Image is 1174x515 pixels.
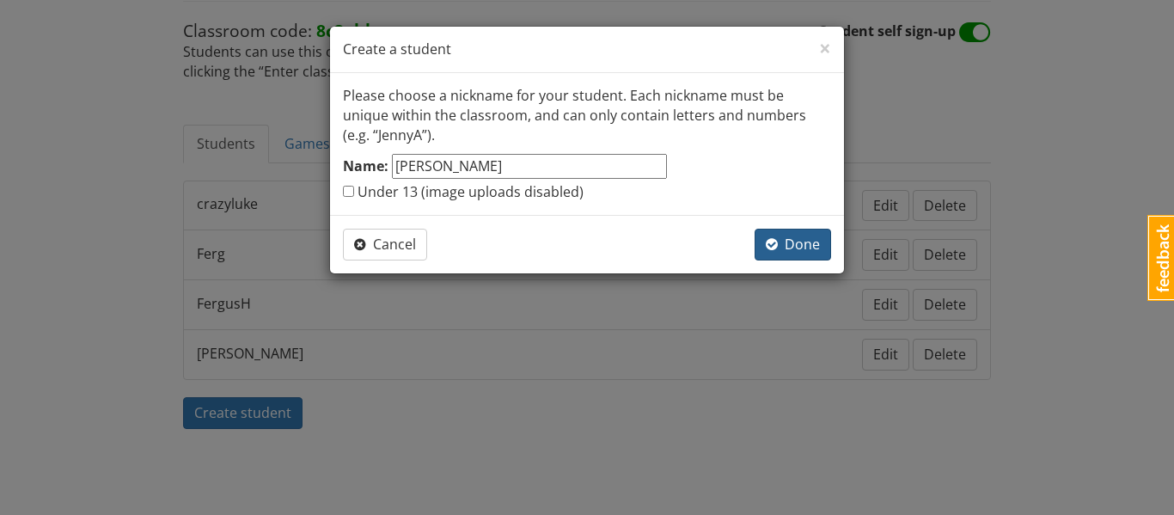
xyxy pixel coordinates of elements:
[755,229,831,261] button: Done
[766,235,820,254] span: Done
[343,186,354,197] input: Under 13 (image uploads disabled)
[330,27,844,73] div: Create a student
[343,156,388,176] label: Name:
[819,34,831,62] span: ×
[343,229,427,261] button: Cancel
[343,182,584,202] label: Under 13 (image uploads disabled)
[354,235,416,254] span: Cancel
[343,86,831,145] p: Please choose a nickname for your student. Each nickname must be unique within the classroom, and...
